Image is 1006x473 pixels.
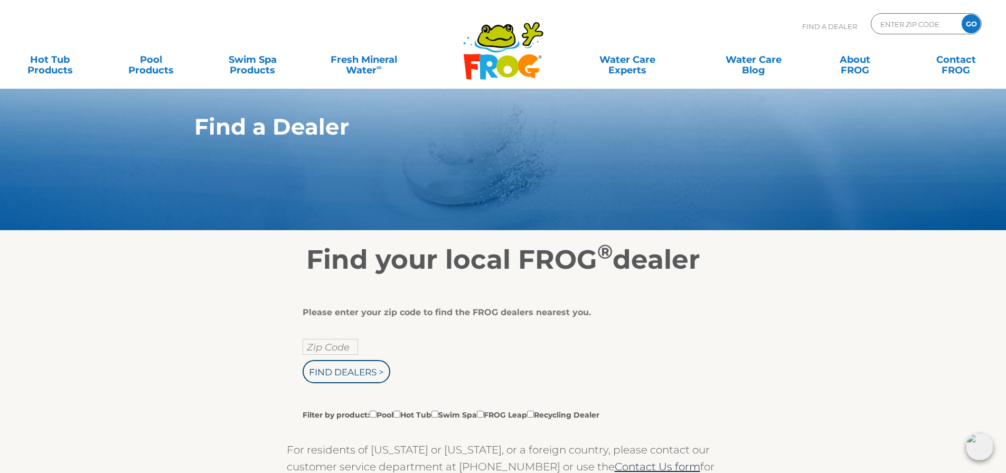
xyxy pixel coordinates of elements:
[527,411,534,418] input: Filter by product:PoolHot TubSwim SpaFROG LeapRecycling Dealer
[802,13,857,40] p: Find A Dealer
[879,16,951,32] input: Zip Code Form
[112,49,191,70] a: PoolProducts
[178,244,828,276] h2: Find your local FROG dealer
[966,433,993,460] img: openIcon
[714,49,793,70] a: Water CareBlog
[303,307,696,318] div: Please enter your zip code to find the FROG dealers nearest you.
[11,49,89,70] a: Hot TubProducts
[377,63,382,71] sup: ∞
[615,460,700,473] a: Contact Us form
[962,14,981,33] input: GO
[303,409,599,420] label: Filter by product: Pool Hot Tub Swim Spa FROG Leap Recycling Dealer
[303,360,390,383] input: Find Dealers >
[314,49,413,70] a: Fresh MineralWater∞
[431,411,438,418] input: Filter by product:PoolHot TubSwim SpaFROG LeapRecycling Dealer
[815,49,894,70] a: AboutFROG
[393,411,400,418] input: Filter by product:PoolHot TubSwim SpaFROG LeapRecycling Dealer
[477,411,484,418] input: Filter by product:PoolHot TubSwim SpaFROG LeapRecycling Dealer
[370,411,377,418] input: Filter by product:PoolHot TubSwim SpaFROG LeapRecycling Dealer
[597,240,613,263] sup: ®
[194,114,763,139] h1: Find a Dealer
[213,49,292,70] a: Swim SpaProducts
[563,49,691,70] a: Water CareExperts
[917,49,995,70] a: ContactFROG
